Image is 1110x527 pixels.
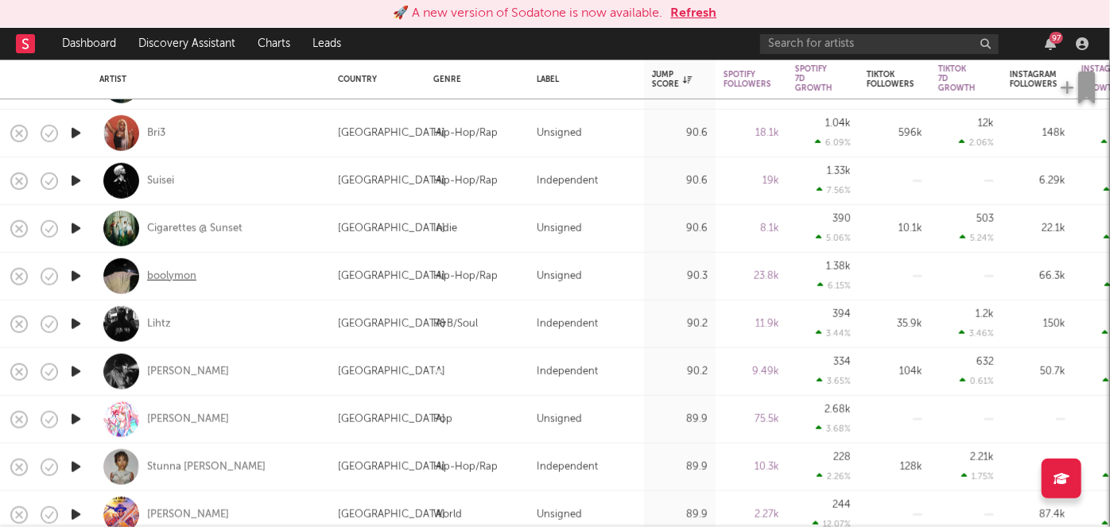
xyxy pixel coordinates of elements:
div: 10.1k [867,219,922,238]
div: Hip-Hop/Rap [433,266,498,285]
div: 6.09 % [815,138,851,148]
div: 50.7k [1010,362,1065,381]
a: Dashboard [51,28,127,60]
div: Bri3 [147,126,165,140]
button: Refresh [671,4,717,23]
a: Leads [301,28,352,60]
div: [GEOGRAPHIC_DATA] [338,266,445,285]
div: 632 [976,357,994,367]
div: 75.5k [724,409,779,428]
div: Independent [537,457,598,476]
div: 18.1k [724,123,779,142]
div: 334 [833,357,851,367]
div: Hip-Hop/Rap [433,123,498,142]
div: 1.38k [826,262,851,272]
a: [PERSON_NAME] [147,364,229,378]
div: 19k [724,171,779,190]
div: Instagram Followers [1010,70,1058,89]
div: Genre [433,75,513,84]
a: Cigarettes @ Sunset [147,221,243,235]
div: 3.46 % [959,328,994,339]
div: Indie [433,219,457,238]
div: 2.68k [825,405,851,415]
div: R&B/Soul [433,314,478,333]
a: boolymon [147,269,196,283]
div: Hip-Hop/Rap [433,171,498,190]
div: Spotify 7D Growth [795,64,832,93]
div: 2.27k [724,505,779,524]
div: 10.3k [724,457,779,476]
div: 0.85 % [959,90,994,100]
div: 12k [978,118,994,129]
div: [GEOGRAPHIC_DATA] [338,219,445,238]
div: 90.2 [652,314,708,333]
div: Independent [537,171,598,190]
div: 2.26 % [817,471,851,482]
div: 6.29k [1010,171,1065,190]
div: 90.2 [652,362,708,381]
div: Unsigned [537,123,582,142]
div: 150k [1010,314,1065,333]
div: 89.9 [652,505,708,524]
div: Independent [537,362,598,381]
div: 35.9k [867,314,922,333]
div: Hip-Hop/Rap [433,457,498,476]
div: 596k [867,123,922,142]
a: Stunna [PERSON_NAME] [147,459,266,474]
div: 244 [832,500,851,510]
a: [PERSON_NAME] [147,507,229,521]
div: 104k [867,362,922,381]
div: 5.24 % [960,233,994,243]
a: Suisei [147,173,174,188]
div: 128k [867,457,922,476]
div: 1.33k [827,166,851,176]
div: [GEOGRAPHIC_DATA] [338,505,445,524]
div: [GEOGRAPHIC_DATA] [338,457,445,476]
div: [PERSON_NAME] [147,412,229,426]
div: 267k [1010,457,1065,476]
div: Unsigned [537,409,582,428]
div: 9.49k [724,362,779,381]
div: Tiktok 7D Growth [938,64,976,93]
div: [GEOGRAPHIC_DATA] [338,362,445,381]
div: 2.21k [970,452,994,463]
div: 3.44 % [816,328,851,339]
button: 97 [1045,37,1056,50]
div: 22.1k [1010,219,1065,238]
div: 0.61 % [960,376,994,386]
div: World [433,505,462,524]
div: Artist [99,75,314,84]
div: 6.15 % [817,281,851,291]
div: 90.6 [652,219,708,238]
div: 1.75 % [961,471,994,482]
div: 1.04k [825,118,851,129]
div: 3.65 % [817,376,851,386]
div: 7.56 % [817,185,851,196]
div: [GEOGRAPHIC_DATA] [338,409,445,428]
div: 🚀 A new version of Sodatone is now available. [394,4,663,23]
div: 503 [976,214,994,224]
div: 1.2k [976,309,994,320]
a: Discovery Assistant [127,28,246,60]
div: 8.1k [724,219,779,238]
div: 5.06 % [816,233,851,243]
div: 148k [1010,123,1065,142]
div: Unsigned [537,219,582,238]
div: Pop [433,409,452,428]
a: Lihtz [147,316,171,331]
div: 3.90 % [816,90,851,100]
a: Charts [246,28,301,60]
div: [GEOGRAPHIC_DATA] [338,171,445,190]
input: Search for artists [760,34,999,54]
div: 90.3 [652,266,708,285]
div: Unsigned [537,266,582,285]
div: 394 [832,309,851,320]
div: 23.8k [724,266,779,285]
div: Jump Score [652,70,692,89]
